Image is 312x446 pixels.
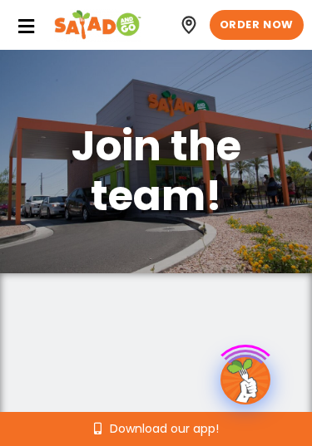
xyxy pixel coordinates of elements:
span: ORDER NOW [220,17,294,32]
a: Download our app! [94,423,219,434]
span: Download our app! [110,423,219,434]
h1: Join the team! [33,121,279,221]
a: ORDER NOW [210,10,304,40]
img: Header logo [54,8,141,42]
